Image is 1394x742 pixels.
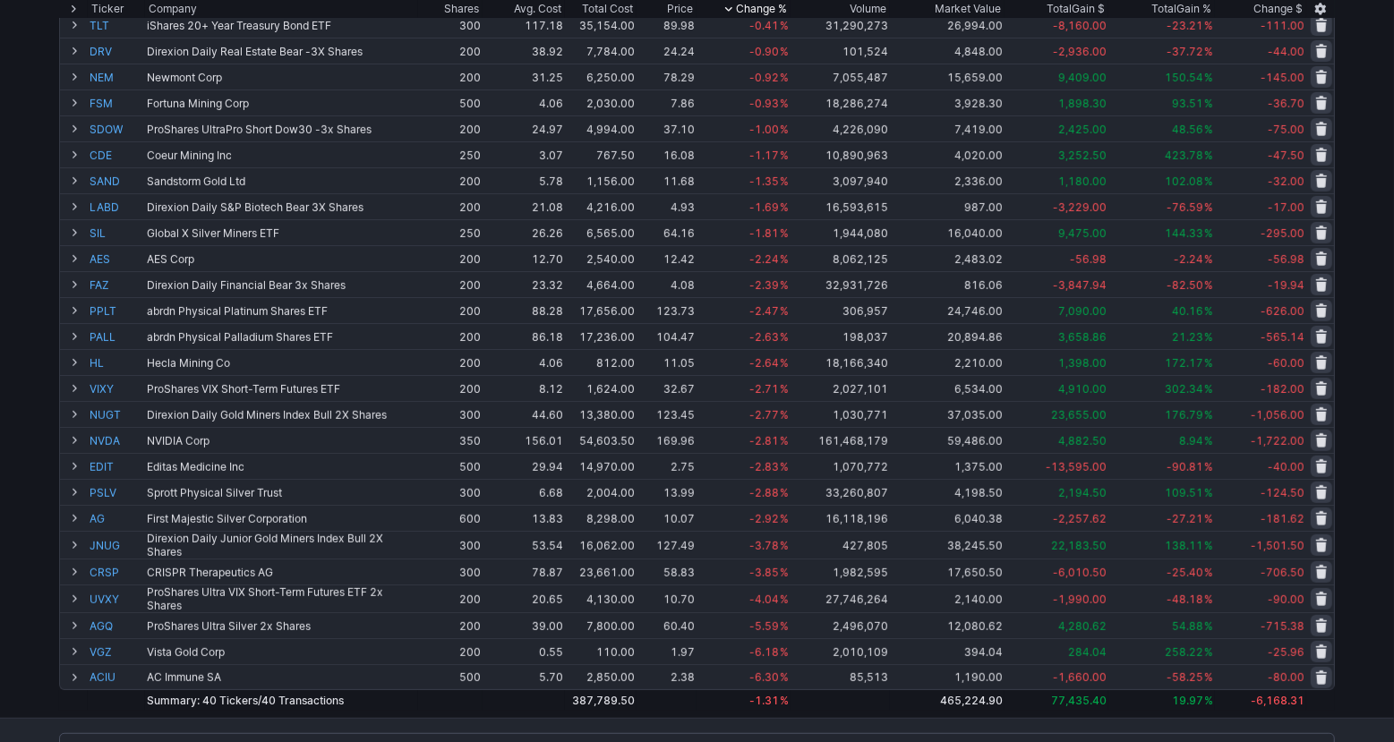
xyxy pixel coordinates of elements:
span: -2.24 [749,252,779,266]
span: 22,183.50 [1051,539,1107,552]
td: 1,944,080 [791,219,891,245]
a: VIXY [90,376,143,401]
td: 198,037 [791,323,891,349]
span: 4,882.50 [1058,434,1107,448]
span: 176.79 [1165,408,1203,422]
span: -626.00 [1261,304,1304,318]
a: TLT [90,13,143,38]
td: 23.32 [483,271,565,297]
a: AG [90,506,143,531]
td: 8,062,125 [791,245,891,271]
span: % [1204,175,1213,188]
div: Newmont Corp [147,71,416,84]
div: Direxion Daily S&P Biotech Bear 3X Shares [147,200,416,214]
span: % [780,226,789,240]
span: -3,847.94 [1053,278,1107,292]
span: -1,056.00 [1251,408,1304,422]
span: 7,090.00 [1058,304,1107,318]
td: 6,250.00 [565,64,637,90]
a: SIL [90,220,143,245]
span: -2.39 [749,278,779,292]
span: 1,898.30 [1058,97,1107,110]
a: DRV [90,38,143,64]
span: -2.88 [749,486,779,499]
span: -13,595.00 [1046,460,1107,473]
span: % [780,71,789,84]
td: 104.47 [637,323,697,349]
td: 86.18 [483,323,565,349]
div: abrdn Physical Platinum Shares ETF [147,304,416,318]
span: % [780,539,789,552]
td: 35,154.00 [565,12,637,38]
span: 1,180.00 [1058,175,1107,188]
span: -1.81 [749,226,779,240]
span: 102.08 [1165,175,1203,188]
span: -295.00 [1261,226,1304,240]
td: 250 [418,219,483,245]
td: 7,419.00 [890,115,1005,141]
span: -76.59 [1167,200,1203,214]
span: -2.71 [749,382,779,396]
span: 48.56 [1172,123,1203,136]
td: 2,540.00 [565,245,637,271]
a: NVDA [90,428,143,453]
span: -0.93 [749,97,779,110]
div: Sandstorm Gold Ltd [147,175,416,188]
span: % [1204,408,1213,422]
td: 64.16 [637,219,697,245]
td: 24.24 [637,38,697,64]
td: 89.98 [637,12,697,38]
span: % [1204,460,1213,473]
a: SDOW [90,116,143,141]
span: -27.21 [1167,512,1203,525]
td: 300 [418,559,483,584]
span: % [780,200,789,214]
td: 31.25 [483,64,565,90]
span: -2.77 [749,408,779,422]
span: -19.94 [1268,278,1304,292]
span: -145.00 [1261,71,1304,84]
div: Fortuna Mining Corp [147,97,416,110]
td: 500 [418,453,483,479]
td: 3,928.30 [890,90,1005,115]
span: % [1204,71,1213,84]
span: % [1204,512,1213,525]
td: 20,894.86 [890,323,1005,349]
td: 15,659.00 [890,64,1005,90]
span: 144.33 [1165,226,1203,240]
div: Direxion Daily Gold Miners Index Bull 2X Shares [147,408,416,422]
span: % [780,304,789,318]
span: -90.81 [1167,460,1203,473]
td: 10.07 [637,505,697,531]
span: -8,160.00 [1053,19,1107,32]
span: % [780,149,789,162]
a: NEM [90,64,143,90]
td: 600 [418,505,483,531]
td: 11.05 [637,349,697,375]
td: 12.42 [637,245,697,271]
span: 172.17 [1165,356,1203,370]
span: 3,252.50 [1058,149,1107,162]
span: -181.62 [1261,512,1304,525]
span: -1.69 [749,200,779,214]
div: Sprott Physical Silver Trust [147,486,416,499]
td: 2.75 [637,453,697,479]
span: % [1204,330,1213,344]
span: -3.78 [749,539,779,552]
td: 250 [418,141,483,167]
span: 1,398.00 [1058,356,1107,370]
span: -17.00 [1268,200,1304,214]
span: % [780,408,789,422]
span: 4,910.00 [1058,382,1107,396]
td: 37,035.00 [890,401,1005,427]
span: % [780,278,789,292]
a: FSM [90,90,143,115]
td: 767.50 [565,141,637,167]
span: % [1204,252,1213,266]
td: 4,226,090 [791,115,891,141]
td: 6.68 [483,479,565,505]
td: 200 [418,349,483,375]
span: -1.17 [749,149,779,162]
span: -0.41 [749,19,779,32]
span: -32.00 [1268,175,1304,188]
